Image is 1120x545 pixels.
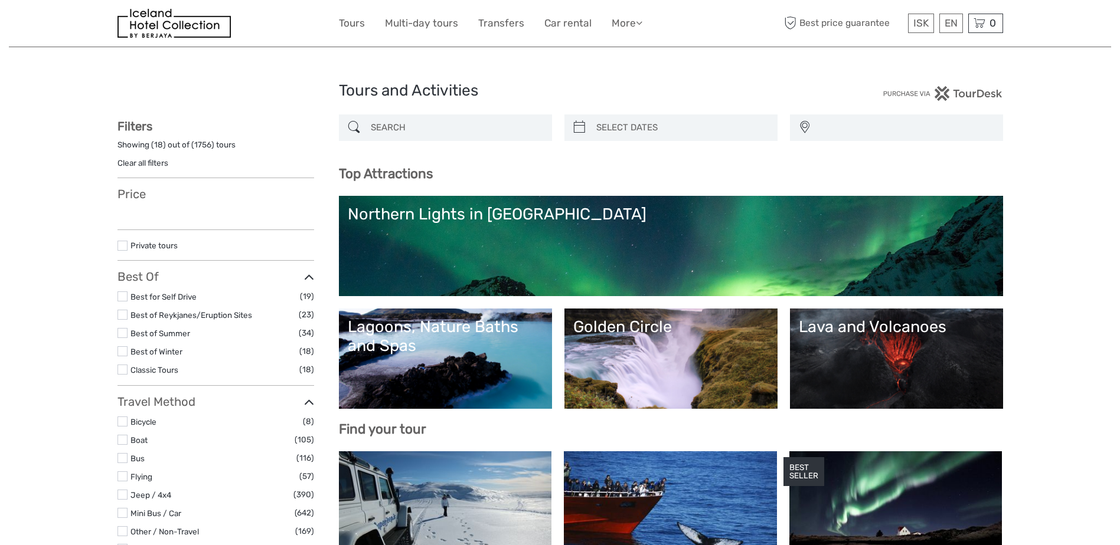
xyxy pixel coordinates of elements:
div: Northern Lights in [GEOGRAPHIC_DATA] [348,205,994,224]
a: Private tours [130,241,178,250]
div: EN [939,14,963,33]
span: (19) [300,290,314,303]
a: Best of Reykjanes/Eruption Sites [130,310,252,320]
label: 18 [154,139,163,150]
b: Top Attractions [339,166,433,182]
a: Car rental [544,15,592,32]
span: (23) [299,308,314,321]
img: PurchaseViaTourDesk.png [883,86,1003,101]
a: Boat [130,435,148,445]
span: (34) [299,326,314,340]
img: 481-8f989b07-3259-4bb0-90ed-3da368179bdc_logo_small.jpg [117,9,231,38]
span: (390) [293,488,314,501]
a: Jeep / 4x4 [130,490,171,500]
a: Tours [339,15,365,32]
a: Bicycle [130,417,156,426]
a: Flying [130,472,152,481]
b: Find your tour [339,421,426,437]
a: Mini Bus / Car [130,508,181,518]
a: Other / Non-Travel [130,527,199,536]
span: 0 [988,17,998,29]
span: (18) [299,363,314,376]
span: (57) [299,470,314,483]
a: Golden Circle [573,317,769,400]
input: SEARCH [366,117,546,138]
h3: Best Of [117,270,314,284]
a: Transfers [478,15,524,32]
span: (18) [299,344,314,358]
a: Multi-day tours [385,15,458,32]
a: Lava and Volcanoes [799,317,994,400]
h3: Price [117,187,314,201]
span: (105) [295,433,314,446]
label: 1756 [194,139,211,150]
div: Lagoons, Nature Baths and Spas [348,317,543,356]
span: (169) [295,524,314,538]
a: Clear all filters [117,158,168,168]
a: Best for Self Drive [130,292,197,301]
a: Bus [130,454,145,463]
a: Classic Tours [130,365,178,375]
div: Showing ( ) out of ( ) tours [117,139,314,157]
a: More [612,15,642,32]
h3: Travel Method [117,395,314,409]
span: Best price guarantee [782,14,905,33]
strong: Filters [117,119,152,133]
span: (116) [296,451,314,465]
span: ISK [913,17,929,29]
input: SELECT DATES [592,117,772,138]
a: Best of Winter [130,347,182,356]
h1: Tours and Activities [339,81,782,100]
a: Best of Summer [130,329,190,338]
span: (642) [295,506,314,520]
div: BEST SELLER [783,457,824,487]
a: Northern Lights in [GEOGRAPHIC_DATA] [348,205,994,287]
span: (8) [303,415,314,428]
div: Golden Circle [573,317,769,336]
div: Lava and Volcanoes [799,317,994,336]
a: Lagoons, Nature Baths and Spas [348,317,543,400]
